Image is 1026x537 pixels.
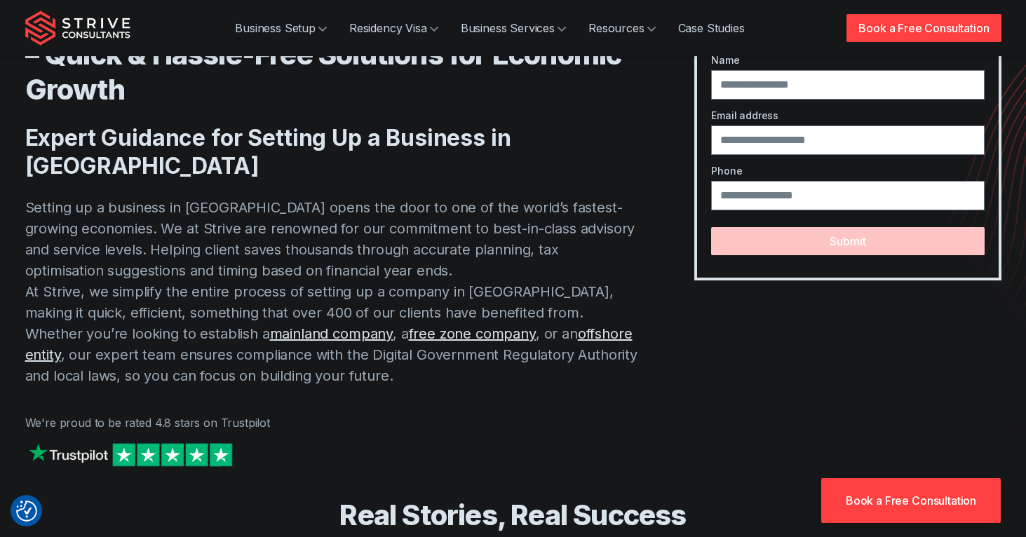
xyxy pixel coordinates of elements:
a: free zone company [409,325,536,342]
h2: Expert Guidance for Setting Up a Business in [GEOGRAPHIC_DATA] [25,124,639,180]
a: Business Services [450,14,577,42]
img: Revisit consent button [16,501,37,522]
a: Business Setup [224,14,338,42]
button: Consent Preferences [16,501,37,522]
p: We're proud to be rated 4.8 stars on Trustpilot [25,414,639,431]
a: Book a Free Consultation [821,478,1001,523]
img: Strive on Trustpilot [25,440,236,470]
label: Name [711,53,984,67]
label: Phone [711,163,984,178]
h3: Real Stories, Real Success [25,498,1001,533]
button: Submit [711,227,984,255]
a: Case Studies [667,14,756,42]
p: Setting up a business in [GEOGRAPHIC_DATA] opens the door to one of the world’s fastest-growing e... [25,197,639,386]
img: Strive Consultants [25,11,130,46]
a: Residency Visa [338,14,450,42]
a: Resources [577,14,667,42]
a: Book a Free Consultation [846,14,1001,42]
a: mainland company [270,325,393,342]
label: Email address [711,108,984,123]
